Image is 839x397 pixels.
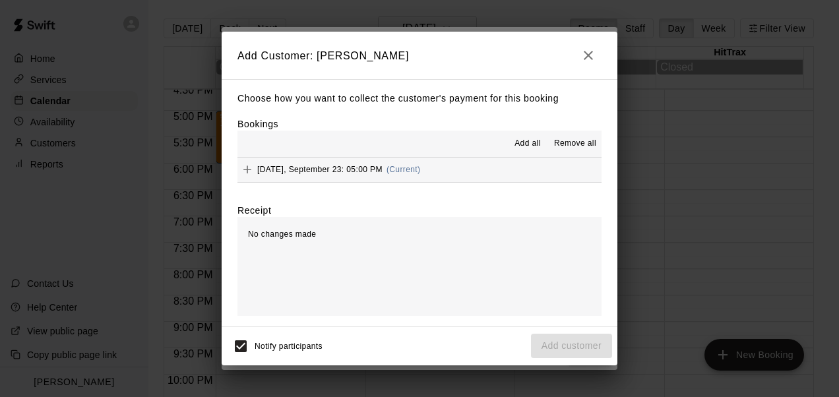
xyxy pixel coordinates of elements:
span: Add [237,164,257,174]
p: Choose how you want to collect the customer's payment for this booking [237,90,602,107]
label: Bookings [237,119,278,129]
span: Notify participants [255,342,323,351]
label: Receipt [237,204,271,217]
span: [DATE], September 23: 05:00 PM [257,165,383,174]
button: Remove all [549,133,602,154]
h2: Add Customer: [PERSON_NAME] [222,32,617,79]
button: Add[DATE], September 23: 05:00 PM(Current) [237,158,602,182]
span: Remove all [554,137,596,150]
span: No changes made [248,229,316,239]
button: Add all [507,133,549,154]
span: (Current) [387,165,421,174]
span: Add all [514,137,541,150]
